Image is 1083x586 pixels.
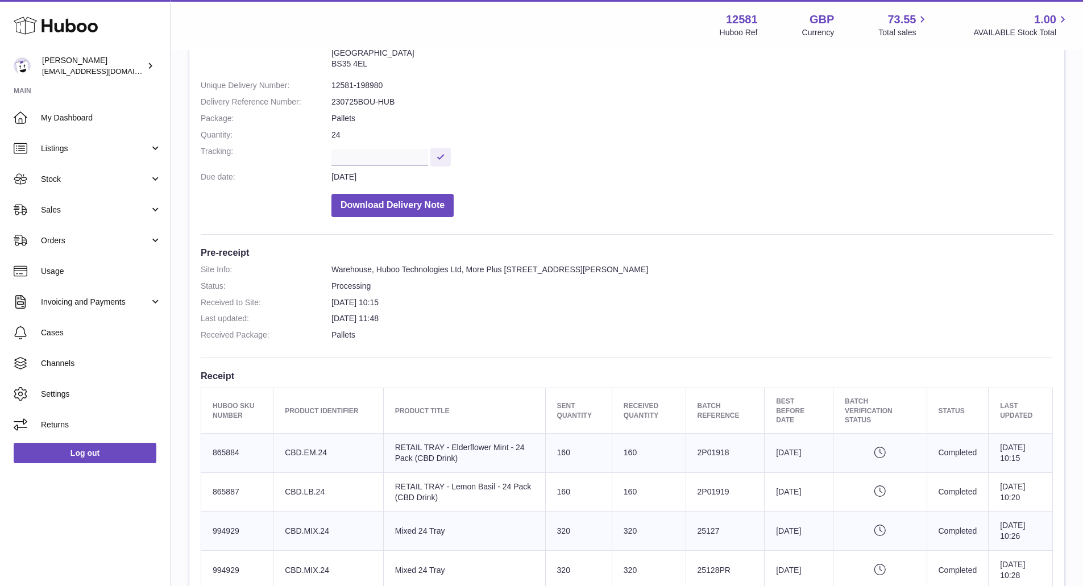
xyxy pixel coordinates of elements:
td: CBD.LB.24 [273,472,383,512]
td: Completed [927,512,989,551]
td: 2P01919 [686,472,765,512]
div: Huboo Ref [720,27,758,38]
dd: Warehouse, Huboo Technologies Ltd, More Plus [STREET_ADDRESS][PERSON_NAME] [331,264,1053,275]
a: Log out [14,443,156,463]
span: 1.00 [1034,12,1056,27]
a: 1.00 AVAILABLE Stock Total [973,12,1069,38]
td: [DATE] 10:20 [989,472,1053,512]
span: Channels [41,358,161,369]
dd: 230725BOU-HUB [331,97,1053,107]
dt: Status: [201,281,331,292]
strong: GBP [810,12,834,27]
th: Product title [383,388,545,434]
td: 865887 [201,472,273,512]
span: Listings [41,143,150,154]
td: CBD.MIX.24 [273,512,383,551]
div: [PERSON_NAME] [42,55,144,77]
span: Total sales [878,27,929,38]
span: Invoicing and Payments [41,297,150,307]
dt: Tracking: [201,146,331,166]
td: 994929 [201,512,273,551]
span: AVAILABLE Stock Total [973,27,1069,38]
span: Sales [41,205,150,215]
dd: Processing [331,281,1053,292]
td: RETAIL TRAY - Elderflower Mint - 24 Pack (CBD Drink) [383,433,545,472]
h3: Pre-receipt [201,246,1053,259]
span: My Dashboard [41,113,161,123]
dt: Last updated: [201,313,331,324]
span: Returns [41,419,161,430]
td: 320 [545,512,612,551]
img: ibrewis@drink-trip.com [14,57,31,74]
th: Batch Reference [686,388,765,434]
td: 160 [612,433,686,472]
td: CBD.EM.24 [273,433,383,472]
th: Product Identifier [273,388,383,434]
dd: [DATE] 10:15 [331,297,1053,308]
td: [DATE] [765,433,833,472]
td: 320 [612,512,686,551]
dt: Received to Site: [201,297,331,308]
th: Status [927,388,989,434]
td: 160 [612,472,686,512]
button: Download Delivery Note [331,194,454,217]
td: 160 [545,472,612,512]
dd: 12581-198980 [331,80,1053,91]
h3: Receipt [201,369,1053,382]
dd: Pallets [331,113,1053,124]
a: 73.55 Total sales [878,12,929,38]
dd: Pallets [331,330,1053,340]
span: [EMAIL_ADDRESS][DOMAIN_NAME] [42,67,167,76]
td: [DATE] 10:15 [989,433,1053,472]
th: Received Quantity [612,388,686,434]
dt: Received Package: [201,330,331,340]
span: 73.55 [887,12,916,27]
td: RETAIL TRAY - Lemon Basil - 24 Pack (CBD Drink) [383,472,545,512]
th: Huboo SKU Number [201,388,273,434]
td: Completed [927,433,989,472]
span: Orders [41,235,150,246]
td: [DATE] 10:26 [989,512,1053,551]
th: Last updated [989,388,1053,434]
td: 865884 [201,433,273,472]
dt: Due date: [201,172,331,182]
th: Batch Verification Status [833,388,927,434]
td: 2P01918 [686,433,765,472]
dd: [DATE] [331,172,1053,182]
dt: Package: [201,113,331,124]
td: Mixed 24 Tray [383,512,545,551]
th: Best Before Date [765,388,833,434]
dt: Unique Delivery Number: [201,80,331,91]
td: 25127 [686,512,765,551]
td: 160 [545,433,612,472]
strong: 12581 [726,12,758,27]
td: [DATE] [765,472,833,512]
dd: 24 [331,130,1053,140]
dt: Quantity: [201,130,331,140]
span: Stock [41,174,150,185]
td: [DATE] [765,512,833,551]
span: Settings [41,389,161,400]
dt: Delivery Reference Number: [201,97,331,107]
span: Usage [41,266,161,277]
th: Sent Quantity [545,388,612,434]
span: Cases [41,327,161,338]
dt: Site Info: [201,264,331,275]
div: Currency [802,27,835,38]
dd: [DATE] 11:48 [331,313,1053,324]
td: Completed [927,472,989,512]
